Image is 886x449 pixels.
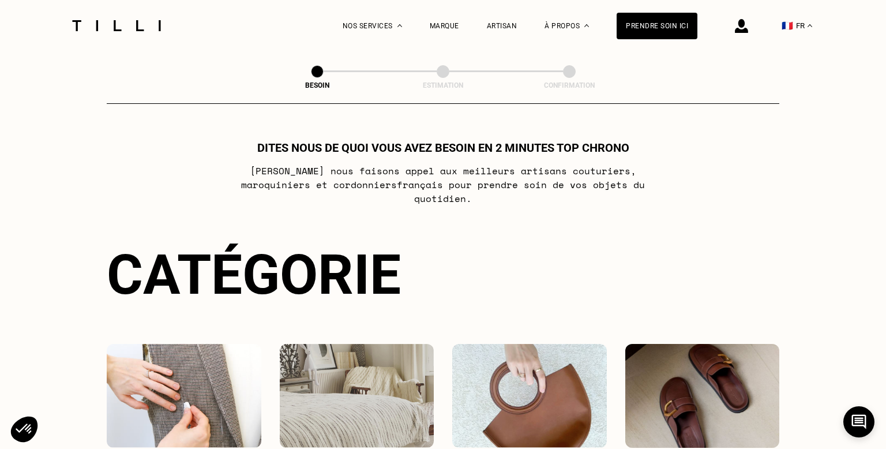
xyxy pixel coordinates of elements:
p: [PERSON_NAME] nous faisons appel aux meilleurs artisans couturiers , maroquiniers et cordonniers ... [215,164,672,205]
div: Besoin [260,81,375,89]
img: Intérieur [280,344,434,448]
img: Chaussures [625,344,780,448]
h1: Dites nous de quoi vous avez besoin en 2 minutes top chrono [257,141,629,155]
div: Catégorie [107,242,779,307]
img: icône connexion [735,19,748,33]
a: Artisan [487,22,517,30]
a: Prendre soin ici [617,13,697,39]
img: Vêtements [107,344,261,448]
div: Estimation [385,81,501,89]
div: Confirmation [512,81,627,89]
img: Accessoires [452,344,607,448]
img: Menu déroulant [397,24,402,27]
span: 🇫🇷 [782,20,793,31]
img: Menu déroulant à propos [584,24,589,27]
a: Marque [430,22,459,30]
img: menu déroulant [808,24,812,27]
img: Logo du service de couturière Tilli [68,20,165,31]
